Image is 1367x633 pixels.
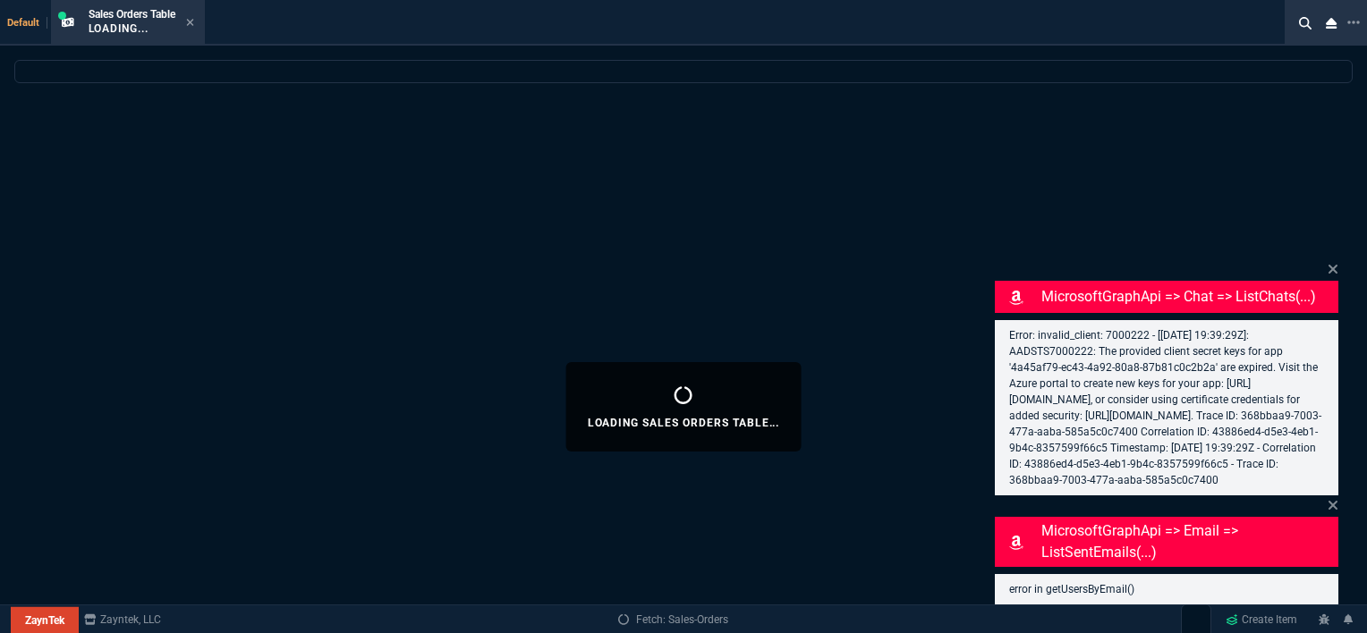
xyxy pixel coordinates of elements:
a: Fetch: Sales-Orders [618,612,728,628]
p: MicrosoftGraphApi => chat => listChats(...) [1041,286,1335,308]
nx-icon: Search [1292,13,1319,34]
p: MicrosoftGraphApi => email => listSentEmails(...) [1041,520,1335,563]
p: error in getUsersByEmail() [1009,581,1324,597]
p: Loading... [89,21,175,36]
nx-icon: Close Tab [186,16,194,30]
span: Default [7,17,47,29]
a: msbcCompanyName [79,612,166,628]
span: Sales Orders Table [89,8,175,21]
nx-icon: Close Workbench [1319,13,1344,34]
a: Create Item [1218,606,1304,633]
p: Error: invalid_client: 7000222 - [[DATE] 19:39:29Z]: AADSTS7000222: The provided client secret ke... [1009,327,1324,488]
p: Loading Sales Orders Table... [588,416,780,430]
nx-icon: Open New Tab [1347,14,1360,31]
